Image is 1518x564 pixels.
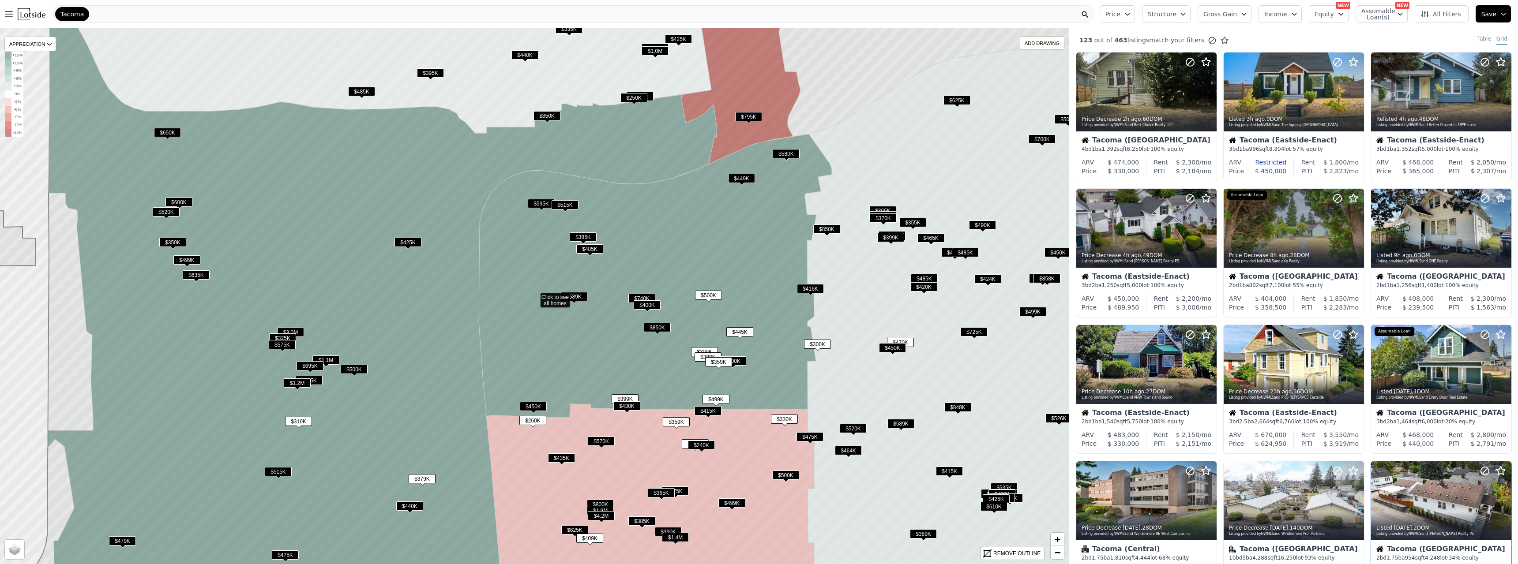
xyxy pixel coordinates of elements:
[1323,159,1347,166] span: $ 1,800
[1229,137,1236,144] img: House
[284,378,311,388] span: $1.2M
[417,68,444,81] div: $395K
[1082,137,1089,144] img: House
[1082,273,1211,282] div: Tacoma (Eastside-Enact)
[869,206,896,215] span: $365K
[1045,248,1071,257] span: $450K
[1481,10,1496,19] span: Save
[1371,188,1511,317] a: Listed 9h ago,0DOMListing provided byNWMLSand ONE RealtyHouseTacoma ([GEOGRAPHIC_DATA])2bd1ba1,25...
[1127,282,1142,288] span: 5,000
[1376,137,1506,146] div: Tacoma (Eastside-Enact)
[1415,5,1469,22] button: All Filters
[269,333,296,346] div: $325K
[1376,294,1389,303] div: ARV
[269,340,296,349] span: $575K
[1029,134,1056,147] div: $700K
[1229,409,1359,418] div: Tacoma (Eastside-Enact)
[528,199,555,208] span: $595K
[944,403,971,415] div: $848K
[879,231,906,244] div: $499K
[870,213,897,223] span: $370K
[296,376,323,388] div: $365K
[1376,259,1507,264] div: Listing provided by NWMLS and ONE Realty
[628,294,655,306] div: $740K
[165,198,192,207] span: $600K
[312,355,339,365] span: $1.1M
[705,357,732,366] span: $359K
[1229,273,1359,282] div: Tacoma ([GEOGRAPHIC_DATA])
[1471,304,1494,311] span: $ 1,563
[695,291,722,300] span: $500K
[1076,325,1216,454] a: Price Decrease 10h ago,27DOMListing provided byNWMLSand PNW Towns and SoundHouseTacoma (Eastside-...
[153,207,180,217] span: $520K
[917,233,944,243] span: $465K
[1229,303,1244,312] div: Price
[703,395,729,404] span: $499K
[560,292,587,301] span: $589K
[911,274,938,287] div: $485K
[1421,282,1436,288] span: 1,400
[1105,10,1120,19] span: Price
[528,199,555,212] div: $595K
[1323,168,1347,175] span: $ 2,823
[1082,158,1094,167] div: ARV
[348,87,375,100] div: $485K
[910,282,937,291] span: $420K
[165,198,192,210] div: $600K
[1375,327,1414,336] div: Assumable Loan
[1082,123,1212,128] div: Listing provided by NWMLS and Best Choice Realty LLC
[1421,146,1436,152] span: 5,000
[952,248,979,257] span: $485K
[735,112,762,121] span: $795K
[943,96,970,105] span: $625K
[869,211,896,220] span: $900K
[1082,167,1097,176] div: Price
[1029,274,1056,287] div: $858K
[1323,295,1347,302] span: $ 1,850
[910,282,937,295] div: $420K
[705,357,732,370] div: $359K
[1323,304,1347,311] span: $ 2,283
[613,401,640,414] div: $430K
[1082,273,1089,280] img: House
[348,87,375,96] span: $485K
[1249,146,1259,152] span: 996
[917,233,944,246] div: $465K
[159,238,186,247] span: $350K
[1055,115,1082,124] span: $500K
[1082,259,1212,264] div: Listing provided by NWMLS and [PERSON_NAME] Realty PS
[665,34,692,47] div: $425K
[691,347,718,356] span: $300K
[153,207,180,220] div: $520K
[1402,168,1434,175] span: $ 365,000
[1229,137,1359,146] div: Tacoma (Eastside-Enact)
[1229,395,1360,400] div: Listing provided by NWMLS and PRO RLTYSRVCS Eastside
[703,395,729,407] div: $499K
[297,361,323,370] span: $695K
[941,248,968,261] div: $485K
[1229,259,1360,264] div: Listing provided by NWMLS and eXp Realty
[1449,158,1463,167] div: Rent
[1376,146,1506,153] div: 3 bd 1 ba sqft lot · 100% equity
[269,333,296,343] span: $325K
[1301,303,1312,312] div: PITI
[1100,5,1135,22] button: Price
[735,112,762,125] div: $795K
[1356,5,1408,22] button: Assumable Loan(s)
[269,340,296,353] div: $575K
[1255,168,1286,175] span: $ 450,000
[1076,188,1216,317] a: Price Decrease 4h ago,49DOMListing provided byNWMLSand [PERSON_NAME] Realty PSHouseTacoma (Eastsi...
[1154,303,1165,312] div: PITI
[312,355,339,368] div: $1.1M
[1315,158,1359,167] div: /mo
[879,343,906,356] div: $450K
[879,343,906,352] span: $450K
[691,347,718,360] div: $300K
[1301,294,1315,303] div: Rent
[1123,388,1144,395] time: 2025-09-25 14:13
[1082,409,1089,416] img: House
[1460,303,1506,312] div: /mo
[296,376,323,385] span: $365K
[1055,115,1082,127] div: $500K
[1229,116,1360,123] div: Listed , 0 DOM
